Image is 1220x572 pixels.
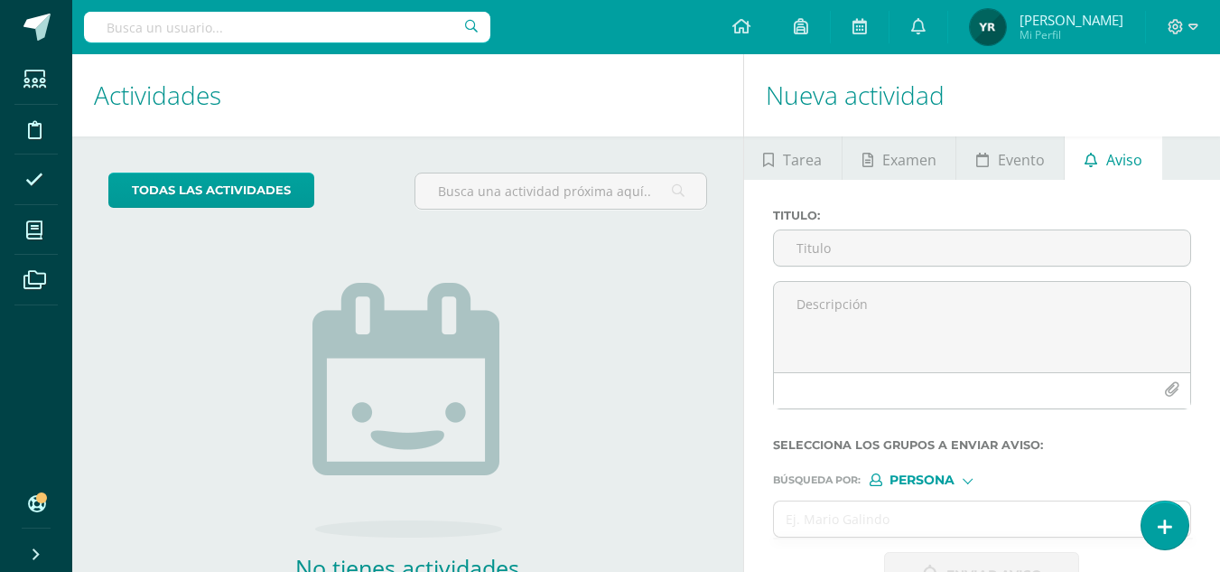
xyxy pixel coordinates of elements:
[773,209,1191,222] label: Titulo :
[744,136,842,180] a: Tarea
[108,173,314,208] a: todas las Actividades
[956,136,1064,180] a: Evento
[970,9,1006,45] img: 98a14b8a2142242c13a8985c4bbf6eb0.png
[766,54,1198,136] h1: Nueva actividad
[773,438,1191,452] label: Selecciona los grupos a enviar aviso :
[1065,136,1161,180] a: Aviso
[773,475,861,485] span: Búsqueda por :
[1020,11,1123,29] span: [PERSON_NAME]
[312,283,502,538] img: no_activities.png
[783,138,822,182] span: Tarea
[774,502,1155,537] input: Ej. Mario Galindo
[1106,138,1142,182] span: Aviso
[889,475,955,485] span: Persona
[415,173,705,209] input: Busca una actividad próxima aquí...
[94,54,722,136] h1: Actividades
[843,136,955,180] a: Examen
[84,12,490,42] input: Busca un usuario...
[774,230,1190,266] input: Titulo
[1020,27,1123,42] span: Mi Perfil
[998,138,1045,182] span: Evento
[882,138,936,182] span: Examen
[870,474,1005,486] div: [object Object]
